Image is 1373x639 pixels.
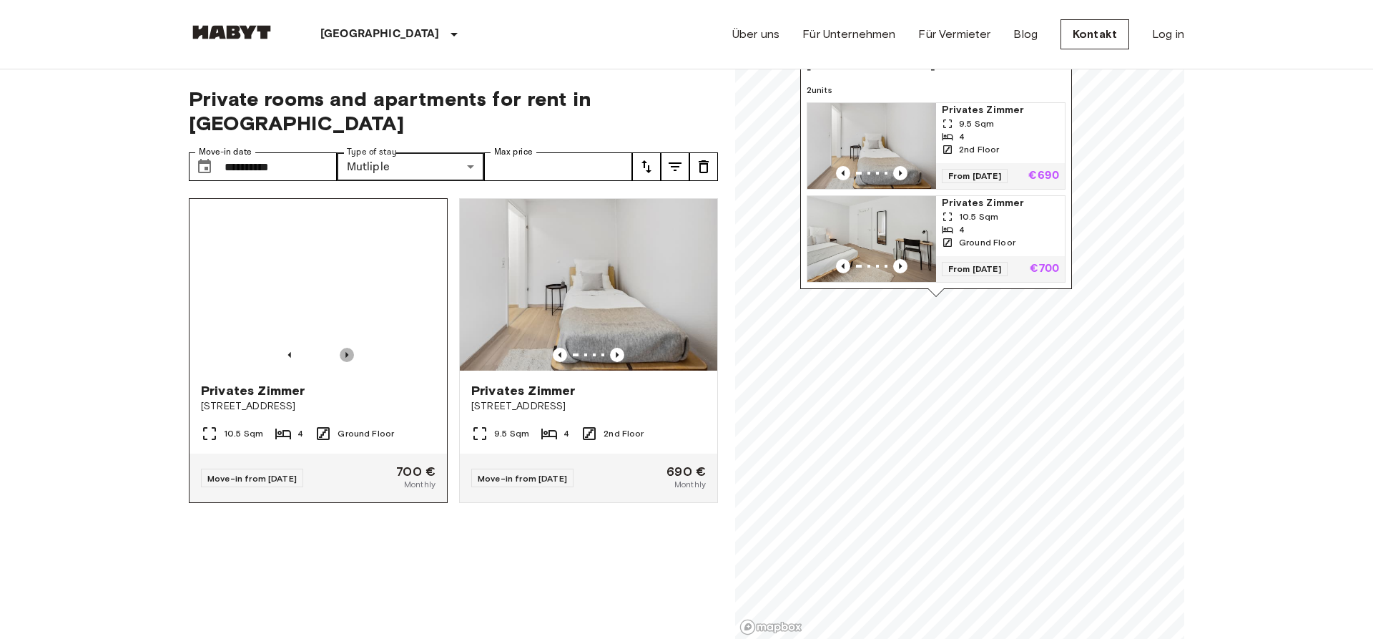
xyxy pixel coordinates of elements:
img: Marketing picture of unit DE-04-070-026-02 [460,199,717,371]
span: 9.5 Sqm [959,117,994,130]
button: Previous image [610,348,624,362]
span: 9.5 Sqm [494,427,529,440]
a: Marketing picture of unit DE-04-070-026-02Previous imagePrevious imagePrivates Zimmer[STREET_ADDR... [459,198,718,503]
span: Ground Floor [338,427,394,440]
img: Marketing picture of unit DE-04-070-020-03 [807,196,936,282]
span: Move-in from [DATE] [478,473,567,484]
span: 4 [959,130,965,143]
span: Privates Zimmer [201,382,305,399]
span: 2 units [807,84,1066,97]
button: Previous image [893,259,907,273]
button: tune [689,152,718,181]
img: Habyt [189,25,275,39]
span: 10.5 Sqm [224,427,263,440]
p: €690 [1028,170,1059,182]
label: Max price [494,146,533,158]
button: tune [661,152,689,181]
a: Für Vermieter [918,26,990,43]
button: Previous image [340,348,354,362]
img: Marketing picture of unit DE-04-070-020-03 [190,199,447,371]
span: From [DATE] [942,169,1008,183]
span: 690 € [666,465,706,478]
span: From [DATE] [942,262,1008,276]
button: tune [632,152,661,181]
button: Choose date, selected date is 1 Feb 2026 [190,152,219,181]
span: 700 € [396,465,435,478]
span: 2nd Floor [604,427,644,440]
button: Previous image [836,166,850,180]
div: Mutliple [337,152,485,181]
a: Kontakt [1060,19,1129,49]
span: 4 [959,223,965,236]
span: [STREET_ADDRESS] [471,399,706,414]
button: Previous image [893,166,907,180]
span: Privates Zimmer [942,196,1059,210]
label: Type of stay [347,146,397,158]
span: Ground Floor [959,236,1015,249]
a: Blog [1013,26,1038,43]
a: Marketing picture of unit DE-04-070-026-02Previous imagePrevious imagePrivates Zimmer9.5 Sqm42nd ... [807,102,1066,190]
span: Monthly [674,478,706,491]
label: Move-in date [199,146,252,158]
span: Privates Zimmer [471,382,575,399]
a: Marketing picture of unit DE-04-070-020-03Previous imagePrevious imagePrivates Zimmer10.5 Sqm4Gro... [807,195,1066,283]
span: Move-in from [DATE] [207,473,297,484]
span: 2nd Floor [959,143,999,156]
img: Marketing picture of unit DE-04-070-026-02 [807,103,936,189]
p: €700 [1030,263,1059,275]
a: Previous imagePrevious imagePrivates Zimmer[STREET_ADDRESS]10.5 Sqm4Ground FloorMove-in from [DAT... [189,198,448,503]
span: 10.5 Sqm [959,210,998,223]
button: Previous image [282,348,297,362]
span: Monthly [404,478,435,491]
div: Map marker [800,43,1072,297]
button: Previous image [553,348,567,362]
a: Mapbox logo [739,619,802,635]
a: Für Unternehmen [802,26,895,43]
span: Private rooms and apartments for rent in [GEOGRAPHIC_DATA] [189,87,718,135]
a: Log in [1152,26,1184,43]
span: [STREET_ADDRESS] [201,399,435,414]
a: Über uns [732,26,779,43]
p: [GEOGRAPHIC_DATA] [320,26,440,43]
span: Privates Zimmer [942,103,1059,117]
span: 4 [564,427,569,440]
span: 4 [297,427,303,440]
button: Previous image [836,259,850,273]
